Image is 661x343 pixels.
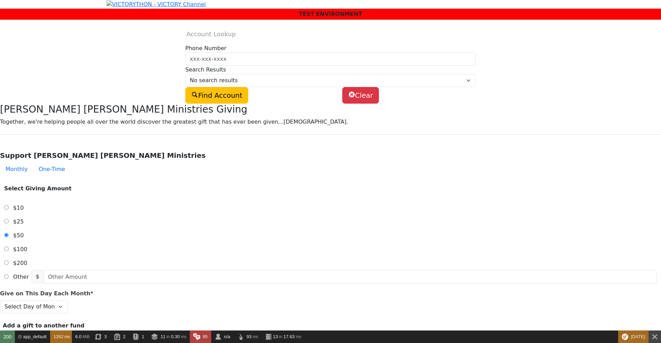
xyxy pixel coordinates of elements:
span: 3 [104,334,106,339]
strong: Select Giving Amount [4,185,72,192]
span: ms [296,334,301,339]
span: 1 [142,334,144,339]
span: $50 [13,232,24,239]
div: This Symfony version will only receive security fixes. [618,331,649,343]
span: 6.0 [75,334,82,339]
span: 2 [123,334,125,339]
span: $ [31,270,44,283]
a: 2 [110,331,129,343]
span: $10 [13,204,24,211]
a: 6.0 MiB [72,331,92,343]
label: Other [10,270,31,284]
a: 1 [129,331,148,343]
span: n/a [224,334,230,339]
span: [DATE] [631,334,645,339]
span: @ [18,334,22,339]
span: app_default [23,334,47,339]
span: 93 [246,334,251,339]
a: 11 in 0.30 ms [148,331,190,343]
a: 1262 ms [50,331,72,343]
span: in [279,334,282,339]
span: ms [65,334,70,339]
a: 95 [190,331,211,343]
span: 95 [203,334,207,339]
span: $100 [13,246,27,253]
span: ms [253,334,258,339]
span: $200 [13,260,27,266]
label: Phone Number [185,44,282,53]
button: One-Time [33,162,71,176]
input: Other Amount [44,270,657,284]
button: Find Account [185,87,248,104]
a: [DATE] [618,331,649,343]
button: Clear [342,87,379,104]
span: ms [181,334,186,339]
span: TEST ENVIRONMENT [299,11,362,17]
span: 13 [273,334,278,339]
span: 1262 [54,334,64,339]
label: Account Lookup [181,29,281,39]
input: xxx-xxx-xxxx [185,53,476,66]
a: 13 in 17.63 ms [262,331,305,343]
label: Search Results [185,66,282,74]
a: 93 ms [234,331,262,343]
span: MiB [83,334,90,339]
a: n/a [211,331,234,343]
img: VICTORYTHON - VICTORY Channel [106,0,206,9]
span: 11 [160,334,165,339]
span: 17.63 [283,334,295,339]
span: $25 [13,218,24,225]
span: 0.30 [171,334,180,339]
select: Default select example [185,74,476,87]
span: in [167,334,170,339]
